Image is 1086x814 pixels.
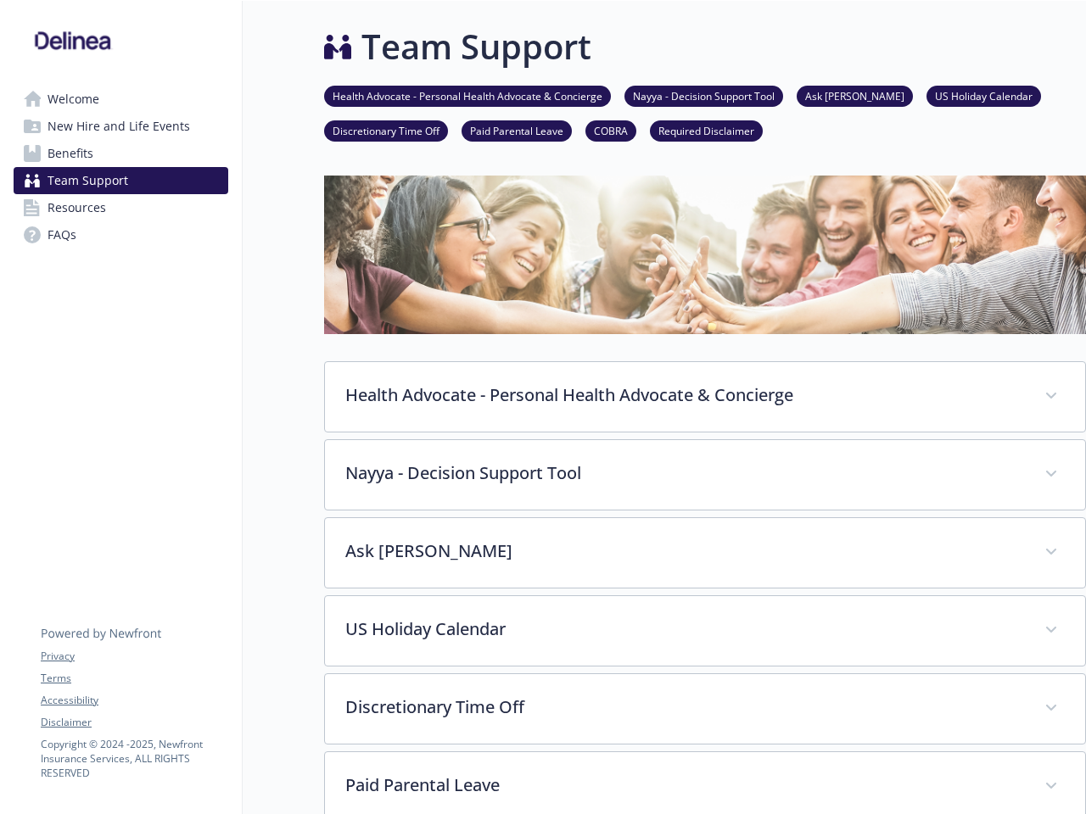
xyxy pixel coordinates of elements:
[41,715,227,730] a: Disclaimer
[14,140,228,167] a: Benefits
[325,596,1085,666] div: US Holiday Calendar
[14,221,228,248] a: FAQs
[41,693,227,708] a: Accessibility
[14,113,228,140] a: New Hire and Life Events
[345,538,1024,564] p: Ask [PERSON_NAME]
[14,86,228,113] a: Welcome
[325,518,1085,588] div: Ask [PERSON_NAME]
[797,87,913,103] a: Ask [PERSON_NAME]
[14,194,228,221] a: Resources
[585,122,636,138] a: COBRA
[48,140,93,167] span: Benefits
[48,86,99,113] span: Welcome
[324,176,1086,334] img: team support page banner
[345,616,1024,642] p: US Holiday Calendar
[325,440,1085,510] div: Nayya - Decision Support Tool
[650,122,763,138] a: Required Disclaimer
[462,122,572,138] a: Paid Parental Leave
[41,737,227,780] p: Copyright © 2024 - 2025 , Newfront Insurance Services, ALL RIGHTS RESERVED
[324,122,448,138] a: Discretionary Time Off
[345,772,1024,798] p: Paid Parental Leave
[926,87,1041,103] a: US Holiday Calendar
[624,87,783,103] a: Nayya - Decision Support Tool
[324,87,611,103] a: Health Advocate - Personal Health Advocate & Concierge
[345,694,1024,720] p: Discretionary Time Off
[14,167,228,194] a: Team Support
[48,194,106,221] span: Resources
[48,221,76,248] span: FAQs
[48,113,190,140] span: New Hire and Life Events
[48,167,128,194] span: Team Support
[41,649,227,664] a: Privacy
[345,460,1024,486] p: Nayya - Decision Support Tool
[325,674,1085,744] div: Discretionary Time Off
[41,671,227,686] a: Terms
[325,362,1085,432] div: Health Advocate - Personal Health Advocate & Concierge
[361,21,591,72] h1: Team Support
[345,382,1024,408] p: Health Advocate - Personal Health Advocate & Concierge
